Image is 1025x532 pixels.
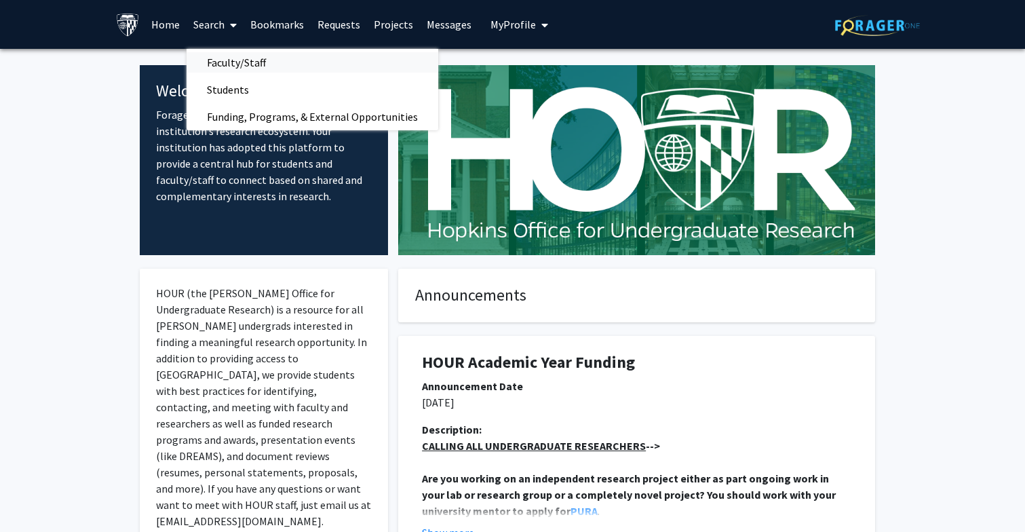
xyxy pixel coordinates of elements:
[156,81,372,101] h4: Welcome to ForagerOne
[422,394,851,411] p: [DATE]
[422,439,660,453] strong: -->
[422,353,851,373] h1: HOUR Academic Year Funding
[398,65,875,255] img: Cover Image
[367,1,420,48] a: Projects
[422,439,646,453] u: CALLING ALL UNDERGRADUATE RESEARCHERS
[187,107,438,127] a: Funding, Programs, & External Opportunities
[187,1,244,48] a: Search
[415,286,858,305] h4: Announcements
[144,1,187,48] a: Home
[420,1,478,48] a: Messages
[10,471,58,522] iframe: Chat
[187,52,438,73] a: Faculty/Staff
[490,18,536,31] span: My Profile
[156,285,372,529] p: HOUR (the [PERSON_NAME] Office for Undergraduate Research) is a resource for all [PERSON_NAME] un...
[422,470,851,519] p: .
[570,504,598,518] a: PURA
[422,421,851,438] div: Description:
[187,79,438,100] a: Students
[422,378,851,394] div: Announcement Date
[187,76,269,103] span: Students
[156,107,372,204] p: ForagerOne provides an entry point into our institution’s research ecosystem. Your institution ha...
[244,1,311,48] a: Bookmarks
[187,49,286,76] span: Faculty/Staff
[422,472,838,518] strong: Are you working on an independent research project either as part ongoing work in your lab or res...
[311,1,367,48] a: Requests
[116,13,140,37] img: Johns Hopkins University Logo
[187,103,438,130] span: Funding, Programs, & External Opportunities
[835,15,920,36] img: ForagerOne Logo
